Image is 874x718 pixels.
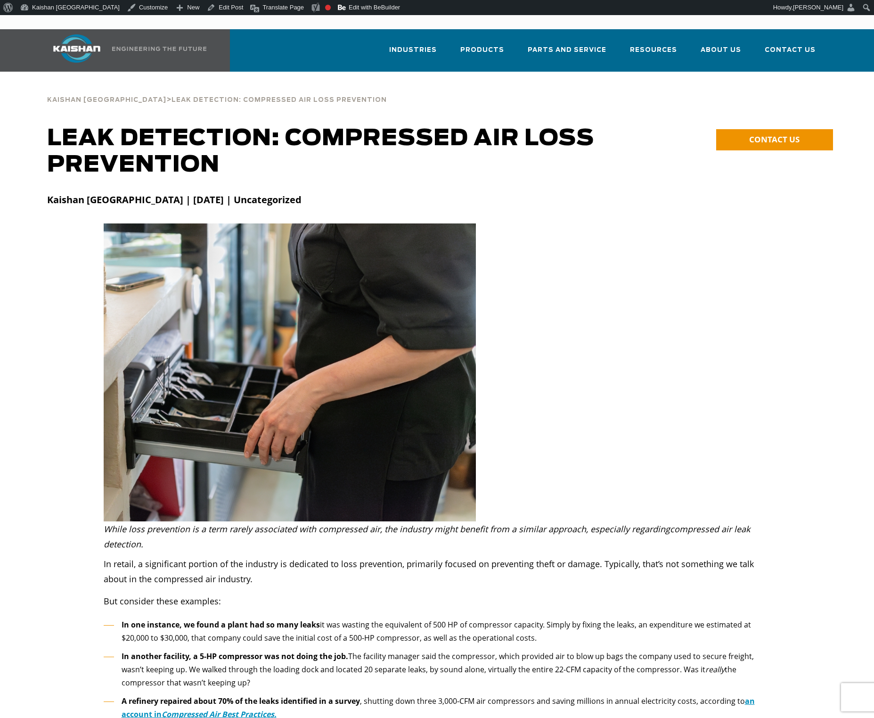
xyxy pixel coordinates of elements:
[749,134,800,145] span: CONTACT US
[765,45,816,56] span: Contact Us
[528,38,606,70] a: Parts and Service
[47,95,166,104] a: Kaishan [GEOGRAPHIC_DATA]
[122,619,320,630] b: In one instance, we found a plant had so many leaks
[765,38,816,70] a: Contact Us
[47,86,387,107] div: >
[701,38,741,70] a: About Us
[460,38,504,70] a: Products
[325,5,331,10] div: Focus keyphrase not set
[141,538,143,550] i: .
[172,97,387,103] span: Leak Detection: Compressed Air Loss Prevention
[389,45,437,56] span: Industries
[122,696,360,706] b: A refinery repaired about 70% of the leaks identified in a survey
[389,38,437,70] a: Industries
[104,523,670,535] i: While loss prevention is a term rarely associated with compressed air, the industry might benefit...
[41,34,112,63] img: kaishan logo
[47,125,629,178] h1: Leak Detection: Compressed Air Loss Prevention
[528,45,606,56] span: Parts and Service
[172,95,387,104] a: Leak Detection: Compressed Air Loss Prevention
[460,45,504,56] span: Products
[104,223,476,521] img: Loss prevention
[701,45,741,56] span: About Us
[716,129,833,150] a: CONTACT US
[104,556,771,586] p: In retail, a significant portion of the industry is dedicated to loss prevention, primarily focus...
[630,45,677,56] span: Resources
[112,47,206,51] img: Engineering the future
[705,664,725,675] i: really
[630,38,677,70] a: Resources
[104,618,771,645] li: it was wasting the equivalent of 500 HP of compressor capacity. Simply by fixing the leaks, an ex...
[793,4,843,11] span: [PERSON_NAME]
[122,651,348,661] b: In another facility, a 5-HP compressor was not doing the job.
[41,29,208,72] a: Kaishan USA
[47,193,302,206] strong: Kaishan [GEOGRAPHIC_DATA] | [DATE] | Uncategorized
[47,97,166,103] span: Kaishan [GEOGRAPHIC_DATA]
[104,650,771,690] li: The facility manager said the compressor, which provided air to blow up bags the company used to ...
[104,523,750,550] i: compressed air leak detection
[104,594,771,609] p: But consider these examples:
